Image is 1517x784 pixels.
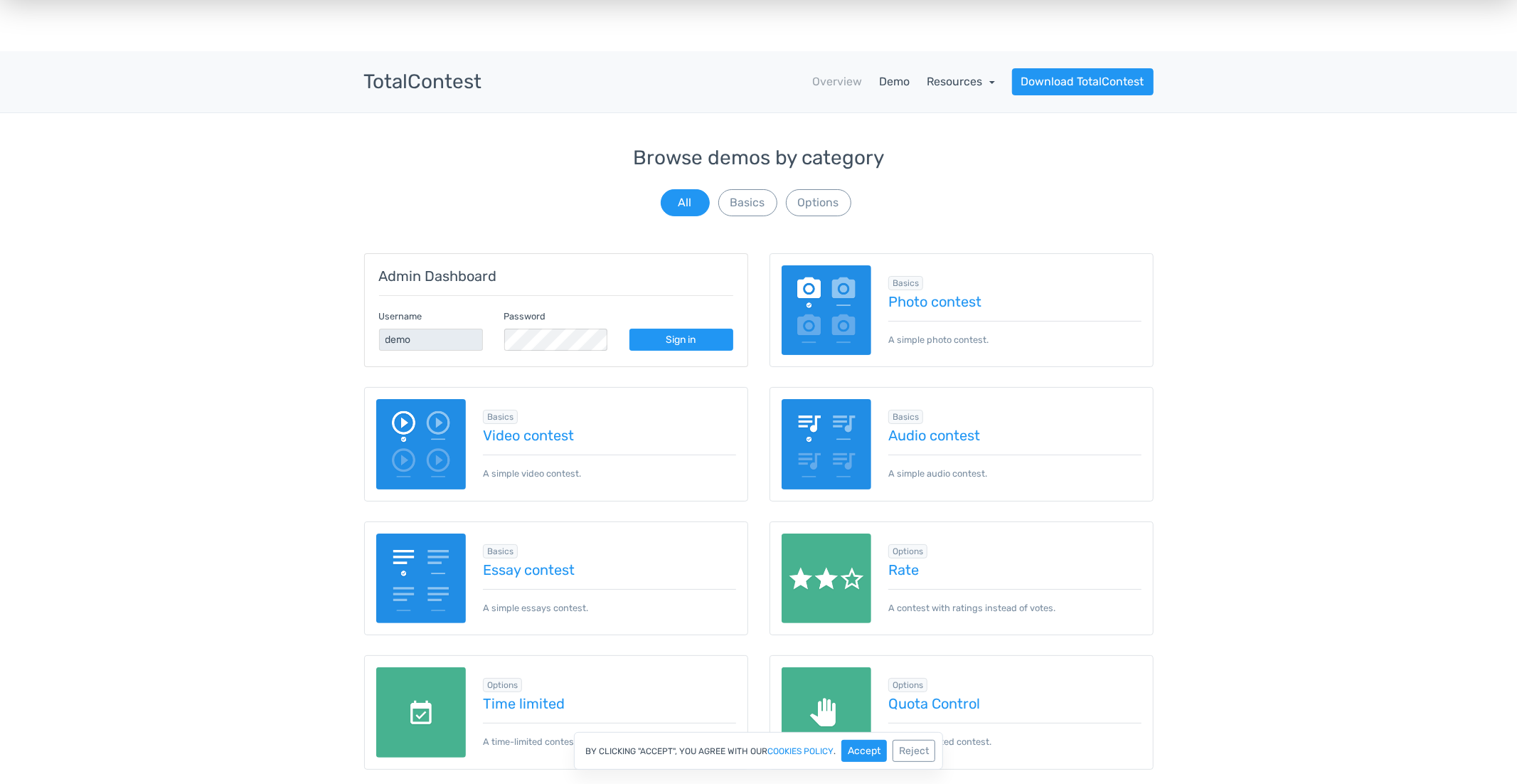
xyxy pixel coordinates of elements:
[629,329,733,351] a: Sign in
[483,428,736,443] a: Video contest
[888,276,923,290] span: Browse all in Basics
[376,399,467,489] img: video-poll.png.webp
[888,678,927,692] span: Browse all in Options
[767,747,834,756] a: cookies policy
[483,410,518,424] span: Browse all in Basics
[888,410,923,424] span: Browse all in Basics
[364,147,1154,169] h3: Browse demos by category
[893,740,935,762] button: Reject
[379,309,422,323] label: Username
[483,678,522,692] span: Browse all in Options
[483,544,518,558] span: Browse all in Basics
[888,428,1141,443] a: Audio contest
[812,73,862,90] a: Overview
[782,399,872,489] img: audio-poll.png.webp
[718,189,777,216] button: Basics
[1012,68,1154,95] a: Download TotalContest
[888,321,1141,346] p: A simple photo contest.
[504,309,546,323] label: Password
[483,455,736,480] p: A simple video contest.
[379,268,733,284] h5: Admin Dashboard
[483,723,736,748] p: A time-limited contest.
[841,740,887,762] button: Accept
[574,732,943,770] div: By clicking "Accept", you agree with our .
[786,189,851,216] button: Options
[483,589,736,615] p: A simple essays contest.
[483,696,736,711] a: Time limited
[376,667,467,758] img: date-limited.png.webp
[888,294,1141,309] a: Photo contest
[888,589,1141,615] p: A contest with ratings instead of votes.
[364,71,482,93] h3: TotalContest
[927,75,995,88] a: Resources
[376,534,467,624] img: essay-contest.png.webp
[782,667,872,758] img: quota-limited.png.webp
[888,723,1141,748] p: A quota-limited contest.
[879,73,910,90] a: Demo
[483,562,736,578] a: Essay contest
[782,534,872,624] img: rate.png.webp
[661,189,710,216] button: All
[888,696,1141,711] a: Quota Control
[888,544,927,558] span: Browse all in Options
[888,455,1141,480] p: A simple audio contest.
[888,562,1141,578] a: Rate
[782,265,872,356] img: image-poll.png.webp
